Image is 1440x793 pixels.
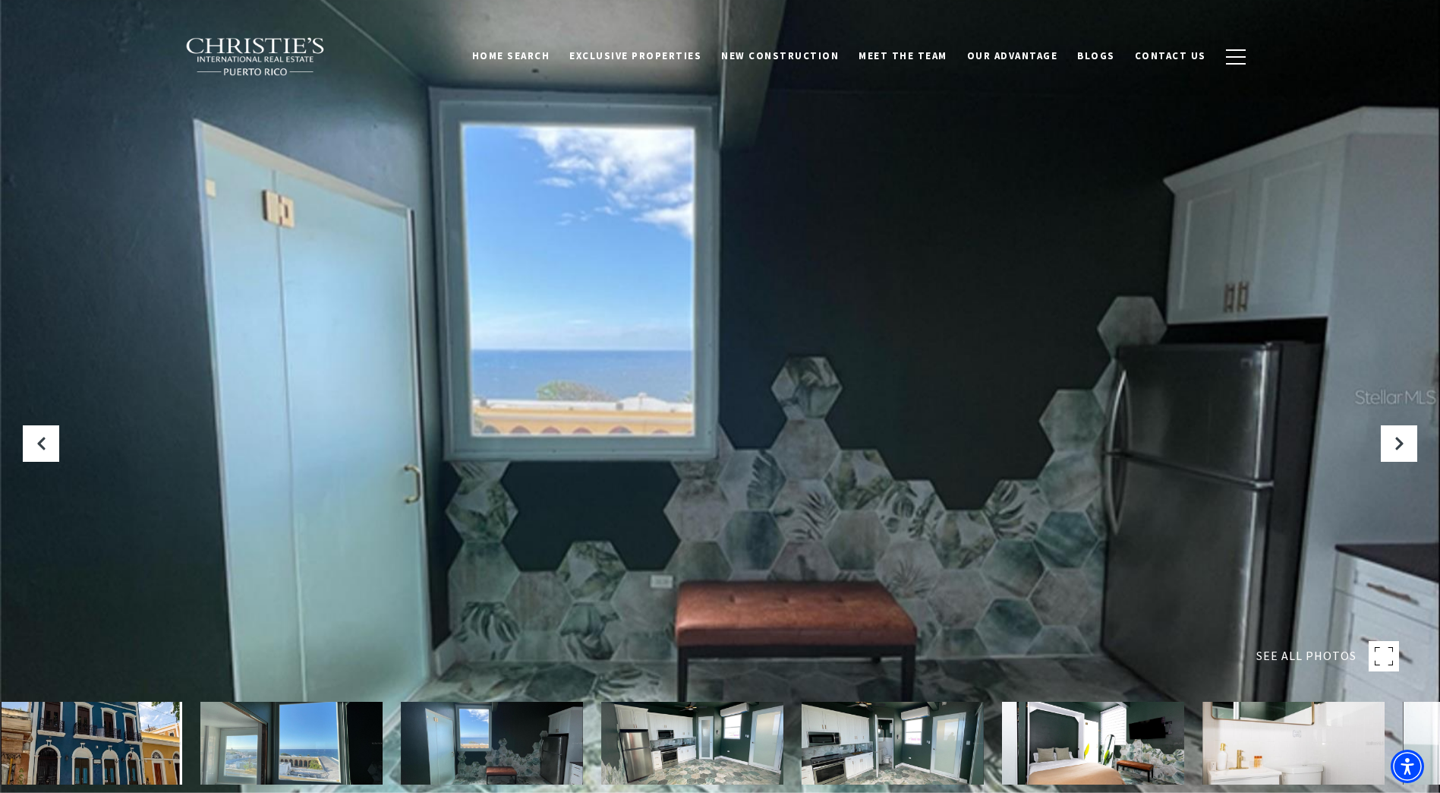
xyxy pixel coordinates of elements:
[967,49,1058,62] span: Our Advantage
[1002,702,1184,785] img: 9 DEL MERCADO #4
[849,42,957,71] a: Meet the Team
[711,42,849,71] a: New Construction
[1256,646,1356,666] span: SEE ALL PHOTOS
[1381,425,1417,462] button: Next Slide
[802,702,984,785] img: 9 DEL MERCADO #4
[401,702,583,785] img: 9 DEL MERCADO #4
[23,425,59,462] button: Previous Slide
[462,42,560,71] a: Home Search
[1067,42,1125,71] a: Blogs
[1135,49,1206,62] span: Contact Us
[569,49,701,62] span: Exclusive Properties
[1077,49,1115,62] span: Blogs
[957,42,1068,71] a: Our Advantage
[1216,35,1256,79] button: button
[601,702,783,785] img: 9 DEL MERCADO #4
[1202,702,1385,785] img: 9 DEL MERCADO #4
[200,702,383,785] img: 9 DEL MERCADO #4
[185,37,326,77] img: Christie's International Real Estate black text logo
[559,42,711,71] a: Exclusive Properties
[721,49,839,62] span: New Construction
